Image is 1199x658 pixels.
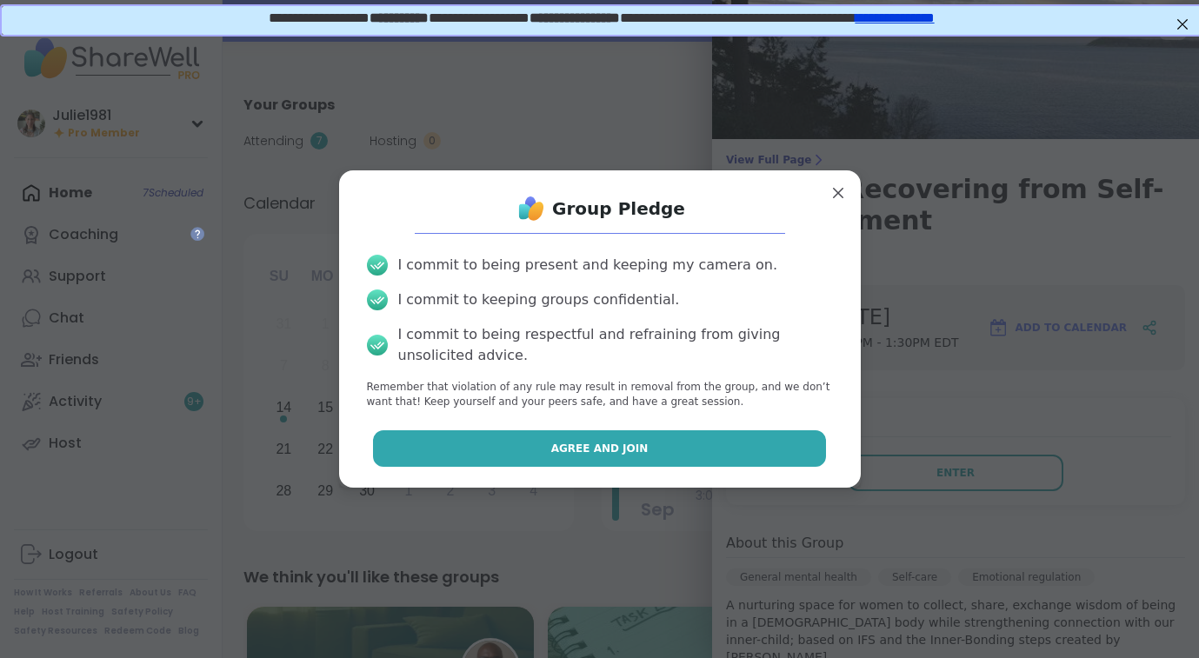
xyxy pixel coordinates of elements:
img: ShareWell Logo [514,191,549,226]
span: Agree and Join [551,441,649,456]
h1: Group Pledge [552,196,685,221]
div: I commit to being respectful and refraining from giving unsolicited advice. [398,324,833,366]
div: I commit to keeping groups confidential. [398,289,680,310]
div: I commit to being present and keeping my camera on. [398,255,777,276]
p: Remember that violation of any rule may result in removal from the group, and we don’t want that!... [367,380,833,409]
button: Agree and Join [373,430,826,467]
iframe: Spotlight [190,227,204,241]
